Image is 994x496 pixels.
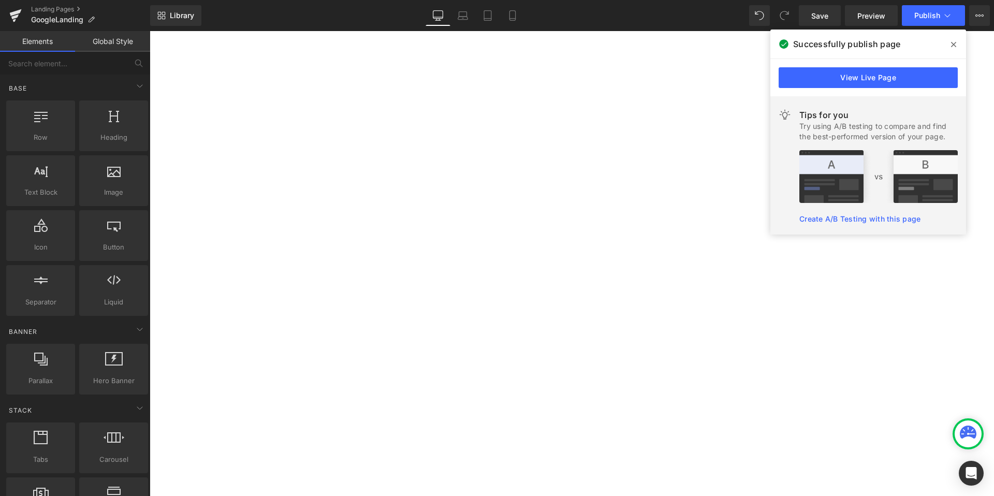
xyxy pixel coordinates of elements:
[75,31,150,52] a: Global Style
[959,461,984,486] div: Open Intercom Messenger
[9,242,72,253] span: Icon
[450,5,475,26] a: Laptop
[774,5,795,26] button: Redo
[426,5,450,26] a: Desktop
[500,5,525,26] a: Mobile
[779,67,958,88] a: View Live Page
[9,454,72,465] span: Tabs
[8,83,28,93] span: Base
[9,187,72,198] span: Text Block
[793,38,900,50] span: Successfully publish page
[82,242,145,253] span: Button
[902,5,965,26] button: Publish
[969,5,990,26] button: More
[8,327,38,337] span: Banner
[811,10,828,21] span: Save
[799,109,958,121] div: Tips for you
[82,187,145,198] span: Image
[8,405,33,415] span: Stack
[799,150,958,203] img: tip.png
[82,297,145,308] span: Liquid
[31,5,150,13] a: Landing Pages
[170,11,194,20] span: Library
[82,132,145,143] span: Heading
[914,11,940,20] span: Publish
[9,297,72,308] span: Separator
[799,121,958,142] div: Try using A/B testing to compare and find the best-performed version of your page.
[475,5,500,26] a: Tablet
[779,109,791,121] img: light.svg
[82,454,145,465] span: Carousel
[749,5,770,26] button: Undo
[150,5,201,26] a: New Library
[9,132,72,143] span: Row
[9,375,72,386] span: Parallax
[857,10,885,21] span: Preview
[845,5,898,26] a: Preview
[31,16,83,24] span: GoogleLanding
[799,214,920,223] a: Create A/B Testing with this page
[82,375,145,386] span: Hero Banner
